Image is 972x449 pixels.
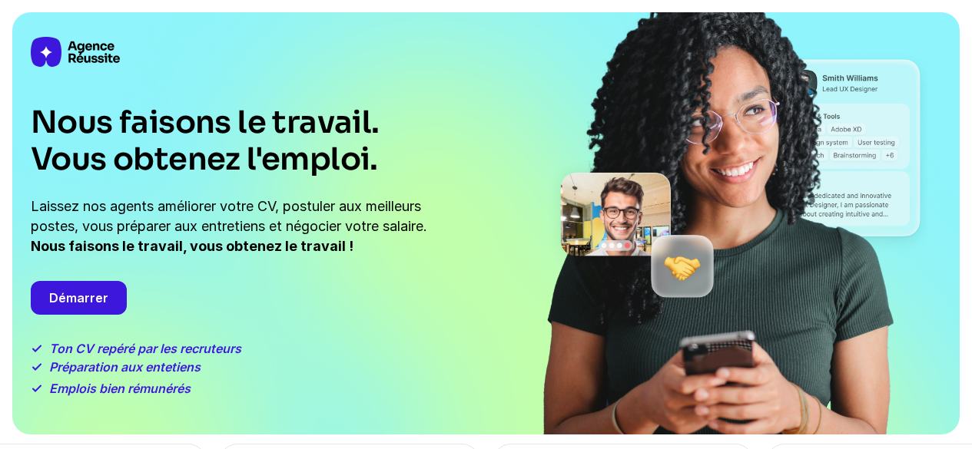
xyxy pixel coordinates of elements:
div: Emplois bien rémunérés [49,379,191,398]
div: Nous faisons le travail. Vous obtenez l'emploi. [31,104,380,178]
div: Démarrer [31,281,127,315]
div: Laissez nos agents améliorer votre CV, postuler aux meilleurs postes, vous préparer aux entretien... [31,196,468,256]
span: Nous faisons le travail, vous obtenez le travail ! [31,238,353,254]
div: Ton CV repéré par les recruteurs [49,339,241,358]
div: Préparation aux entetiens [49,358,201,376]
